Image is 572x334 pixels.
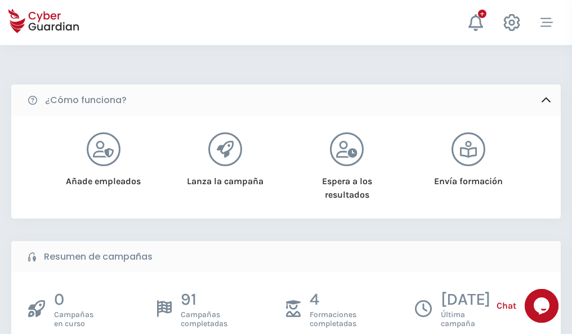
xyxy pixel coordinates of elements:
[57,166,150,188] div: Añade empleados
[441,310,490,328] span: Última campaña
[178,166,271,188] div: Lanza la campaña
[45,93,127,107] b: ¿Cómo funciona?
[301,166,394,202] div: Espera a los resultados
[54,310,93,328] span: Campañas en curso
[497,299,516,313] span: Chat
[181,289,227,310] p: 91
[310,310,356,328] span: Formaciones completadas
[422,166,515,188] div: Envía formación
[478,10,486,18] div: +
[525,289,561,323] iframe: chat widget
[44,250,153,264] b: Resumen de campañas
[181,310,227,328] span: Campañas completadas
[54,289,93,310] p: 0
[310,289,356,310] p: 4
[441,289,490,310] p: [DATE]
